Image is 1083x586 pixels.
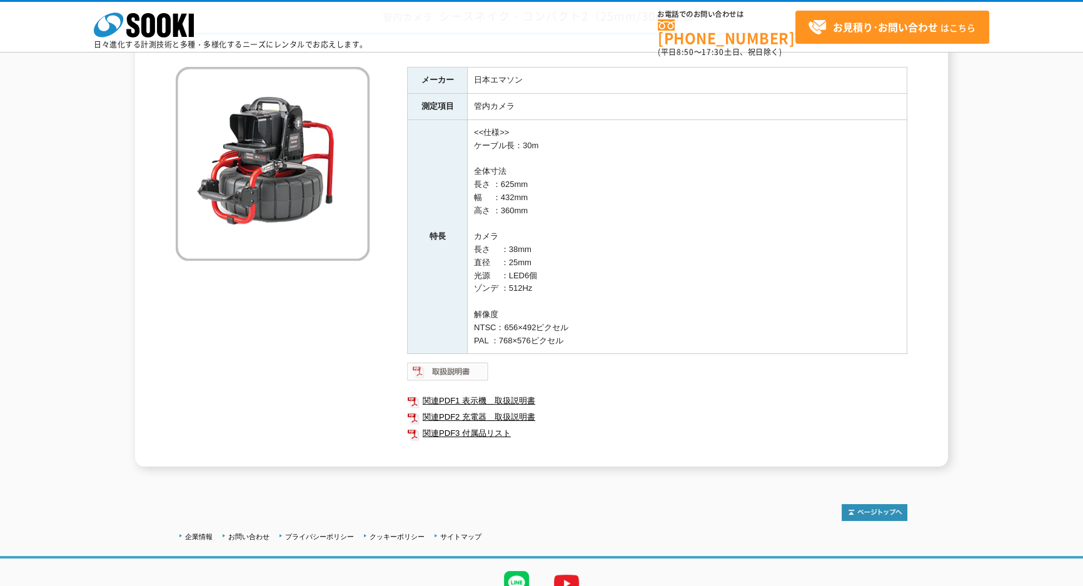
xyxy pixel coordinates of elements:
a: お見積り･お問い合わせはこちら [795,11,989,44]
a: 取扱説明書 [407,370,489,380]
a: お問い合わせ [228,533,269,540]
th: 測定項目 [408,93,468,119]
img: 取扱説明書 [407,361,489,381]
td: <<仕様>> ケーブル長：30m 全体寸法 長さ ：625mm 幅 ：432mm 高さ ：360mm カメラ 長さ ：38mm 直径 ：25mm 光源 ：LED6個 ゾンデ ：512Hz 解像度... [468,119,907,354]
td: 管内カメラ [468,93,907,119]
span: お電話でのお問い合わせは [658,11,795,18]
p: 日々進化する計測技術と多種・多様化するニーズにレンタルでお応えします。 [94,41,368,48]
img: トップページへ [842,504,907,521]
th: メーカー [408,68,468,94]
td: 日本エマソン [468,68,907,94]
a: クッキーポリシー [370,533,425,540]
span: (平日 ～ 土日、祝日除く) [658,46,782,58]
a: 関連PDF3 付属品リスト [407,425,907,442]
a: サイトマップ [440,533,481,540]
span: はこちら [808,18,975,37]
a: プライバシーポリシー [285,533,354,540]
span: 8:50 [677,46,694,58]
strong: お見積り･お問い合わせ [833,19,938,34]
a: [PHONE_NUMBER] [658,19,795,45]
a: 企業情報 [185,533,213,540]
th: 特長 [408,119,468,354]
a: 関連PDF1 表示機＿取扱説明書 [407,393,907,409]
img: シースネイク・コンパクト2 （25mm/30m/記録） [176,67,370,261]
span: 17:30 [702,46,724,58]
a: 関連PDF2 充電器＿取扱説明書 [407,409,907,425]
